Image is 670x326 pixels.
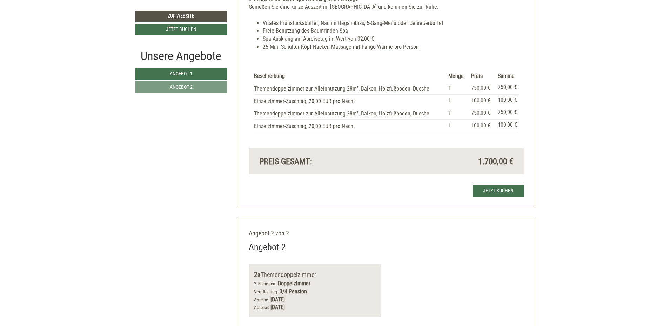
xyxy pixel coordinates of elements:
div: Preis gesamt: [254,155,387,167]
td: 1 [445,94,468,107]
span: 1.700,00 € [478,155,514,167]
td: 750,00 € [495,82,519,94]
li: 25 Min. Schulter-Kopf-Nacken Massage mit Fango Wärme pro Person [263,43,524,51]
small: Verpflegung: [254,289,278,294]
td: 1 [445,82,468,94]
span: 100,00 € [471,122,490,129]
small: Anreise: [254,297,269,302]
th: Menge [445,71,468,82]
td: Einzelzimmer-Zuschlag, 20,00 EUR pro Nacht [254,120,446,132]
td: 1 [445,120,468,132]
td: Einzelzimmer-Zuschlag, 20,00 EUR pro Nacht [254,94,446,107]
th: Preis [468,71,495,82]
td: 100,00 € [495,94,519,107]
td: 750,00 € [495,107,519,120]
a: Zur Website [135,11,227,22]
th: Beschreibung [254,71,446,82]
li: Freie Benutzung des Baumrinden Spa [263,27,524,35]
span: 750,00 € [471,109,490,116]
b: 3/4 Pension [280,288,307,295]
span: 750,00 € [471,85,490,91]
span: Angebot 2 von 2 [249,229,289,237]
td: 1 [445,107,468,120]
td: Themendoppelzimmer zur Alleinnutzung 28m², Balkon, Holzfußboden, Dusche [254,82,446,94]
b: [DATE] [270,304,285,311]
span: 100,00 € [471,97,490,104]
b: Doppelzimmer [278,280,310,287]
td: 100,00 € [495,120,519,132]
span: Angebot 1 [170,71,193,76]
small: 2 Personen: [254,281,276,286]
span: Angebot 2 [170,84,193,90]
a: Jetzt buchen [473,185,524,197]
div: Unsere Angebote [135,47,227,65]
li: Vitales Frühstücksbuffet, Nachmittagsimbiss, 5-Gang-Menü oder Genießerbuffet [263,19,524,27]
td: Themendoppelzimmer zur Alleinnutzung 28m², Balkon, Holzfußboden, Dusche [254,107,446,120]
div: Angebot 2 [249,241,286,254]
th: Summe [495,71,519,82]
div: Themendoppelzimmer [254,270,376,280]
small: Abreise: [254,305,269,310]
a: Jetzt buchen [135,24,227,35]
b: 2x [254,270,261,279]
li: Spa Ausklang am Abreisetag im Wert von 32,00 € [263,35,524,43]
b: [DATE] [270,296,285,303]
